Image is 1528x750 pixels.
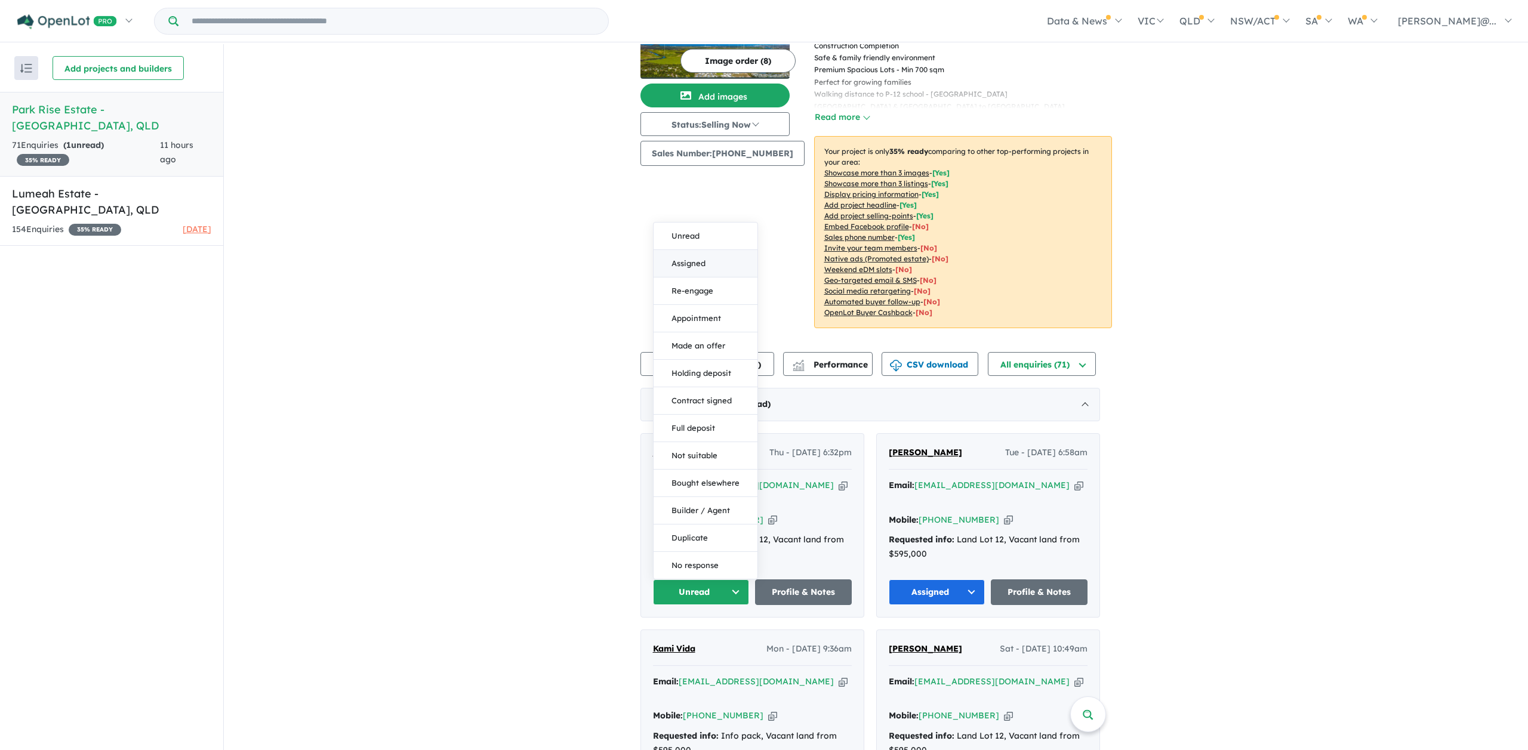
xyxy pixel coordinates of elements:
[640,388,1100,421] div: [DATE]
[824,243,917,252] u: Invite your team members
[654,277,757,305] button: Re-engage
[914,480,1070,490] a: [EMAIL_ADDRESS][DOMAIN_NAME]
[824,200,897,209] u: Add project headline
[640,141,805,166] button: Sales Number:[PHONE_NUMBER]
[824,211,913,220] u: Add project selling-points
[654,332,757,360] button: Made an offer
[640,84,790,107] button: Add images
[755,579,852,605] a: Profile & Notes
[12,101,211,134] h5: Park Rise Estate - [GEOGRAPHIC_DATA] , QLD
[914,676,1070,687] a: [EMAIL_ADDRESS][DOMAIN_NAME]
[824,190,919,199] u: Display pricing information
[769,446,852,460] span: Thu - [DATE] 6:32pm
[653,643,695,654] span: Kami Vida
[654,223,757,250] button: Unread
[824,233,895,242] u: Sales phone number
[768,709,777,722] button: Copy
[889,730,954,741] strong: Requested info:
[793,363,805,371] img: bar-chart.svg
[890,360,902,372] img: download icon
[12,223,121,237] div: 154 Enquir ies
[889,514,919,525] strong: Mobile:
[932,254,948,263] span: [No]
[920,243,937,252] span: [ No ]
[680,49,796,73] button: Image order (8)
[1074,675,1083,688] button: Copy
[889,710,919,721] strong: Mobile:
[824,254,929,263] u: Native ads (Promoted estate)
[824,265,892,274] u: Weekend eDM slots
[768,514,777,526] button: Copy
[895,265,912,274] span: [No]
[1398,15,1496,27] span: [PERSON_NAME]@...
[991,579,1088,605] a: Profile & Notes
[889,447,962,458] span: [PERSON_NAME]
[920,276,936,285] span: [No]
[1004,709,1013,722] button: Copy
[653,710,683,721] strong: Mobile:
[679,480,834,490] a: [EMAIL_ADDRESS][DOMAIN_NAME]
[766,642,852,656] span: Mon - [DATE] 9:36am
[824,308,913,317] u: OpenLot Buyer Cashback
[69,224,121,236] span: 35 % READY
[654,415,757,442] button: Full deposit
[654,470,757,497] button: Bought elsewhere
[988,352,1096,376] button: All enquiries (71)
[889,579,985,605] button: Assigned
[922,190,939,199] span: [ Yes ]
[919,710,999,721] a: [PHONE_NUMBER]
[653,579,750,605] button: Unread
[916,211,934,220] span: [ Yes ]
[654,250,757,277] button: Assigned
[1000,642,1088,656] span: Sat - [DATE] 10:49am
[793,360,803,366] img: line-chart.svg
[160,140,193,165] span: 11 hours ago
[914,286,931,295] span: [No]
[183,224,211,234] span: [DATE]
[654,360,757,387] button: Holding deposit
[1004,514,1013,526] button: Copy
[653,642,695,656] a: Kami Vida
[814,136,1112,328] p: Your project is only comparing to other top-performing projects in your area: - - - - - - - - - -...
[898,233,915,242] span: [ Yes ]
[824,286,911,295] u: Social media retargeting
[63,140,104,150] strong: ( unread)
[653,222,758,579] div: Unread
[66,140,71,150] span: 1
[932,168,950,177] span: [ Yes ]
[889,642,962,656] a: [PERSON_NAME]
[889,676,914,687] strong: Email:
[679,676,834,687] a: [EMAIL_ADDRESS][DOMAIN_NAME]
[654,524,757,552] button: Duplicate
[17,14,117,29] img: Openlot PRO Logo White
[683,514,763,525] a: [PHONE_NUMBER]
[839,675,848,688] button: Copy
[889,147,928,156] b: 35 % ready
[654,305,757,332] button: Appointment
[653,730,719,741] strong: Requested info:
[824,297,920,306] u: Automated buyer follow-up
[814,27,1122,149] p: - Registered Build Ready Construction Completion Safe & family friendly environment Premium Spaci...
[889,533,1088,561] div: Land Lot 12, Vacant land from $595,000
[640,352,774,376] button: Team member settings (1)
[181,8,606,34] input: Try estate name, suburb, builder or developer
[12,186,211,218] h5: Lumeah Estate - [GEOGRAPHIC_DATA] , QLD
[783,352,873,376] button: Performance
[17,154,69,166] span: 35 % READY
[889,643,962,654] span: [PERSON_NAME]
[654,497,757,524] button: Builder / Agent
[824,168,929,177] u: Showcase more than 3 images
[919,514,999,525] a: [PHONE_NUMBER]
[683,710,763,721] a: [PHONE_NUMBER]
[899,200,917,209] span: [ Yes ]
[654,387,757,415] button: Contract signed
[794,359,868,370] span: Performance
[912,222,929,231] span: [ No ]
[824,179,928,188] u: Showcase more than 3 listings
[640,112,790,136] button: Status:Selling Now
[916,308,932,317] span: [No]
[923,297,940,306] span: [No]
[654,442,757,470] button: Not suitable
[20,64,32,73] img: sort.svg
[889,480,914,490] strong: Email:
